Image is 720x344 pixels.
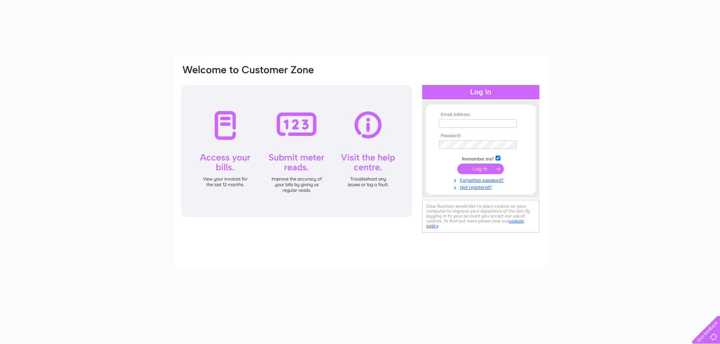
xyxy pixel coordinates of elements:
th: Password: [437,133,525,139]
a: Forgotten password? [439,176,525,183]
a: cookies policy [426,218,524,228]
th: Email Address: [437,112,525,117]
div: Clear Business would like to place cookies on your computer to improve your experience of the sit... [422,200,539,233]
input: Submit [457,164,504,174]
td: Remember me? [437,154,525,162]
a: Not registered? [439,183,525,190]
